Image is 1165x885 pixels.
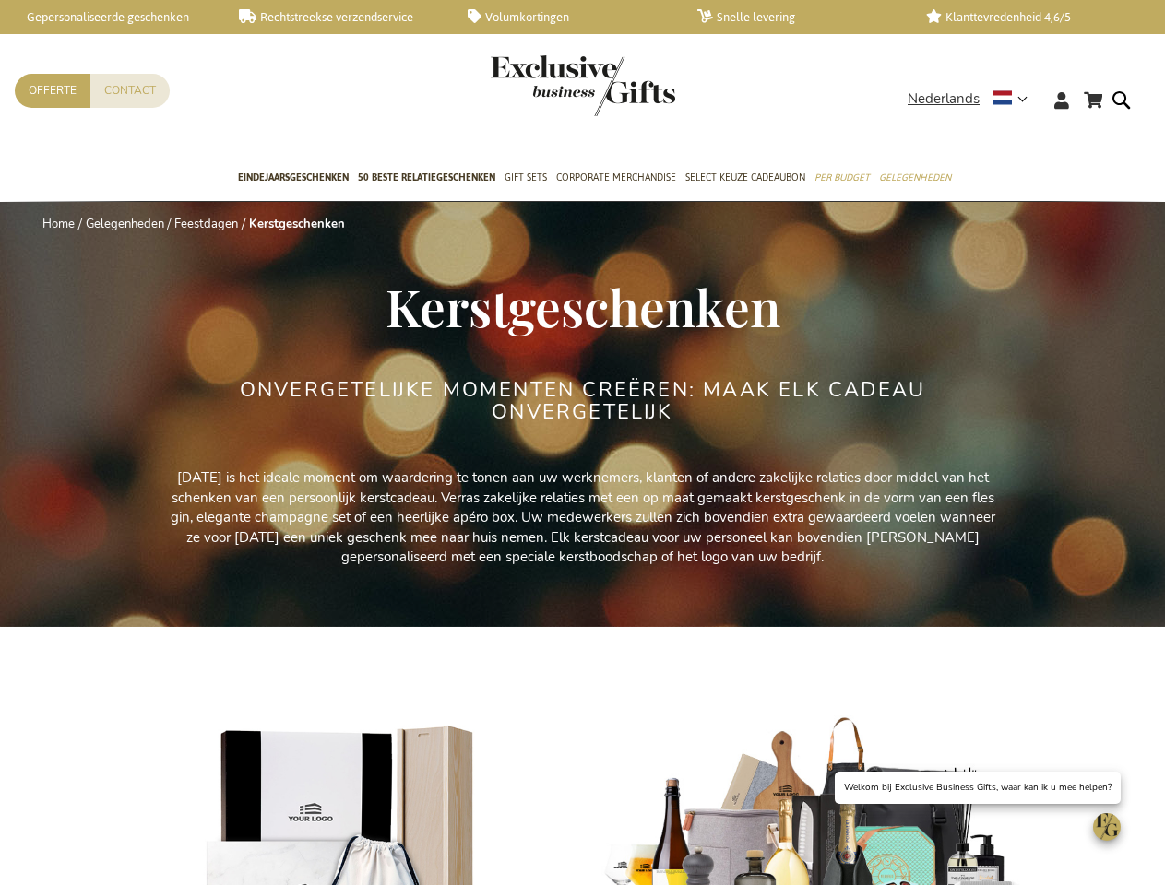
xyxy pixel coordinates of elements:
[358,156,495,202] a: 50 beste relatiegeschenken
[926,9,1126,25] a: Klanttevredenheid 4,6/5
[556,156,676,202] a: Corporate Merchandise
[90,74,170,108] a: Contact
[908,88,980,110] span: Nederlands
[556,168,676,187] span: Corporate Merchandise
[239,9,439,25] a: Rechtstreekse verzendservice
[386,272,780,340] span: Kerstgeschenken
[86,216,164,232] a: Gelegenheden
[249,216,345,232] strong: Kerstgeschenken
[468,9,668,25] a: Volumkortingen
[505,156,547,202] a: Gift Sets
[42,216,75,232] a: Home
[168,468,998,567] p: [DATE] is het ideale moment om waardering te tonen aan uw werknemers, klanten of andere zakelijke...
[491,55,583,116] a: store logo
[174,216,238,232] a: Feestdagen
[879,156,951,202] a: Gelegenheden
[685,156,805,202] a: Select Keuze Cadeaubon
[9,9,209,25] a: Gepersonaliseerde geschenken
[685,168,805,187] span: Select Keuze Cadeaubon
[505,168,547,187] span: Gift Sets
[491,55,675,116] img: Exclusive Business gifts logo
[238,156,349,202] a: Eindejaarsgeschenken
[238,168,349,187] span: Eindejaarsgeschenken
[237,379,929,423] h2: ONVERGETELIJKE MOMENTEN CREËREN: MAAK ELK CADEAU ONVERGETELIJK
[358,168,495,187] span: 50 beste relatiegeschenken
[879,168,951,187] span: Gelegenheden
[697,9,898,25] a: Snelle levering
[15,74,90,108] a: Offerte
[814,168,870,187] span: Per Budget
[814,156,870,202] a: Per Budget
